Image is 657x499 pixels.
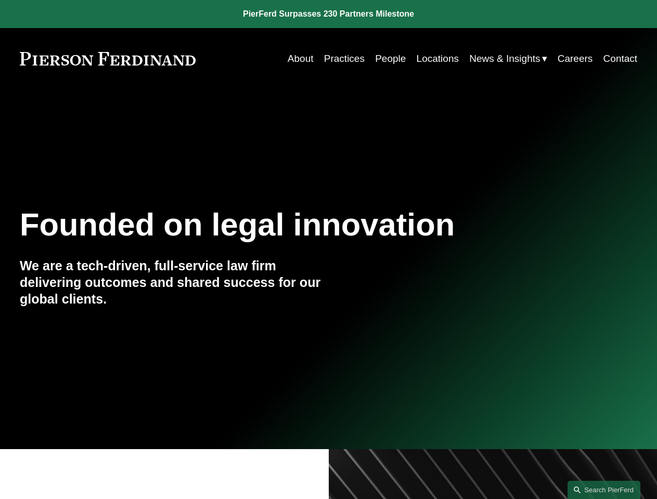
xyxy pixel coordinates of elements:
span: News & Insights [469,50,540,68]
a: Careers [558,49,593,69]
a: People [375,49,406,69]
a: About [288,49,314,69]
a: Search this site [568,481,640,499]
h4: We are a tech-driven, full-service law firm delivering outcomes and shared success for our global... [20,258,329,308]
a: folder dropdown [469,49,547,69]
a: Locations [417,49,459,69]
a: Contact [603,49,638,69]
a: Practices [324,49,365,69]
h1: Founded on legal innovation [20,206,534,243]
